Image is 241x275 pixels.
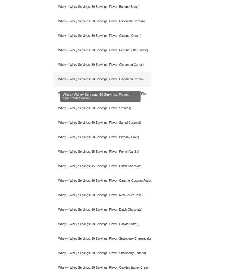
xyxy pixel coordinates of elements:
[53,232,151,246] div: Whey+ (Whey Servings: 30 Servings, Flavor: Strawberry Cheesecake)
[53,246,151,261] div: Whey+ (Whey Servings: 30 Servings, Flavor: Strawberry Banana)
[53,58,151,72] div: Whey+ (Whey Servings: 30 Servings, Flavor: Cinnamon Cereal)
[53,29,151,43] div: Whey+ (Whey Servings: 30 Servings, Flavor: Coconut Cream)
[53,116,151,130] div: Whey+ (Whey Servings: 60 Servings, Flavor: Salted Caramel)
[53,217,151,232] div: Whey+ (Whey Servings: 30 Servings, Flavor: Cookie Butter)
[53,130,151,145] div: Whey+ (Whey Servings: 60 Servings, Flavor: Birthday Cake)
[53,203,151,217] div: Whey+ (Whey Servings: 30 Servings, Flavor: Dutch Chocolate)
[53,159,151,174] div: Whey+ (Whey Servings: 15 Servings, Flavor: Dutch Chocolate)
[53,101,151,116] div: Whey+ (Whey Servings: 30 Servings, Flavor: S'mores)
[53,72,151,87] div: Whey+ (Whey Servings: 60 Servings, Flavor: Cinnamon Cereal)
[53,14,151,29] div: Whey+ (Whey Servings: 30 Servings, Flavor: Chocolate Hazelnut)
[53,174,151,188] div: Whey+ (Whey Servings: 30 Servings, Flavor: Caramel Coconut Fudge Cookie)
[53,145,151,159] div: Whey+ (Whey Servings: 15 Servings, Flavor: French Vanilla)
[53,188,151,203] div: Whey+ (Whey Servings: 30 Servings, Flavor: Red Velvet Cake)
[53,261,151,275] div: Whey+ (Whey Servings: 60 Servings, Flavor: Cookies &amp; Cream)
[53,43,151,58] div: Whey+ (Whey Servings: 30 Servings, Flavor: Peanut Butter Fudge)
[53,87,151,101] div: Whey+ (Whey Servings: 30 Servings, Flavor: Oatmeal Cream Pie)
